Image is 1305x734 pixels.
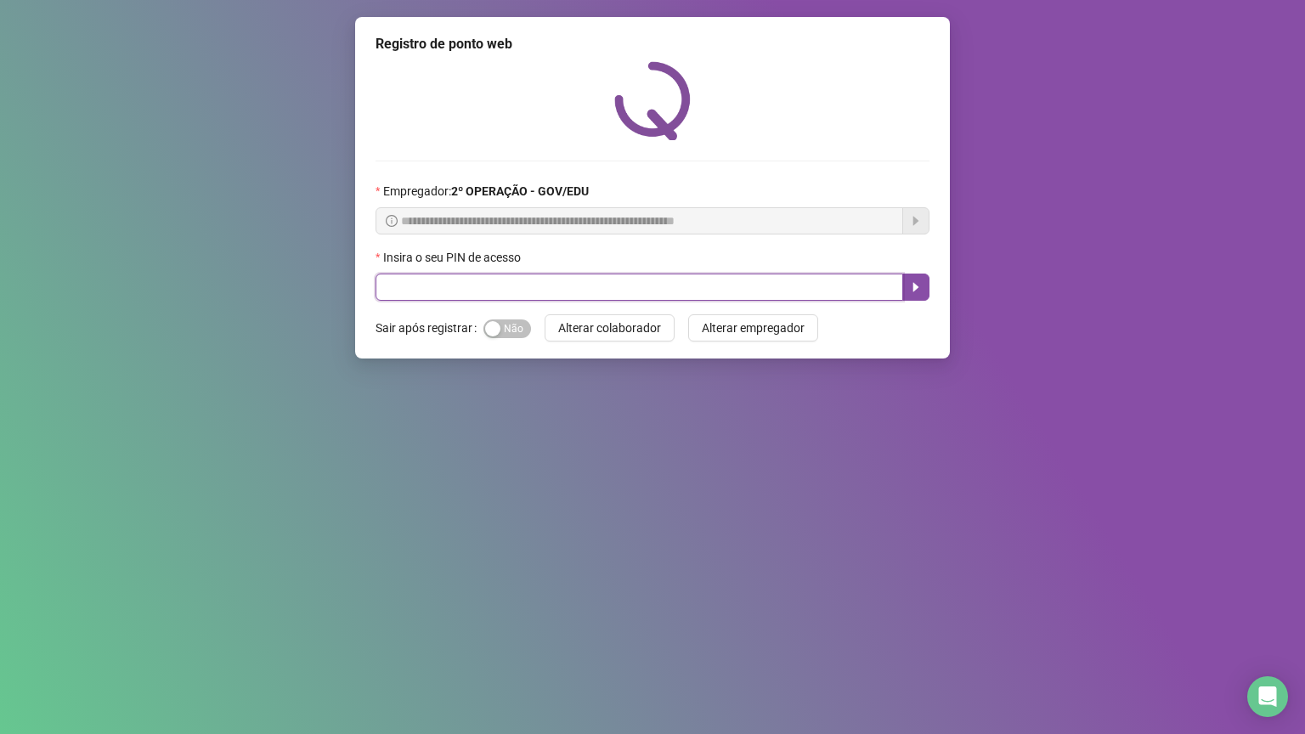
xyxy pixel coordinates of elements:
[376,248,532,267] label: Insira o seu PIN de acesso
[909,280,923,294] span: caret-right
[688,314,818,342] button: Alterar empregador
[1247,676,1288,717] div: Open Intercom Messenger
[386,215,398,227] span: info-circle
[376,34,929,54] div: Registro de ponto web
[376,314,483,342] label: Sair após registrar
[558,319,661,337] span: Alterar colaborador
[383,182,589,200] span: Empregador :
[545,314,675,342] button: Alterar colaborador
[451,184,589,198] strong: 2º OPERAÇÃO - GOV/EDU
[702,319,805,337] span: Alterar empregador
[614,61,691,140] img: QRPoint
